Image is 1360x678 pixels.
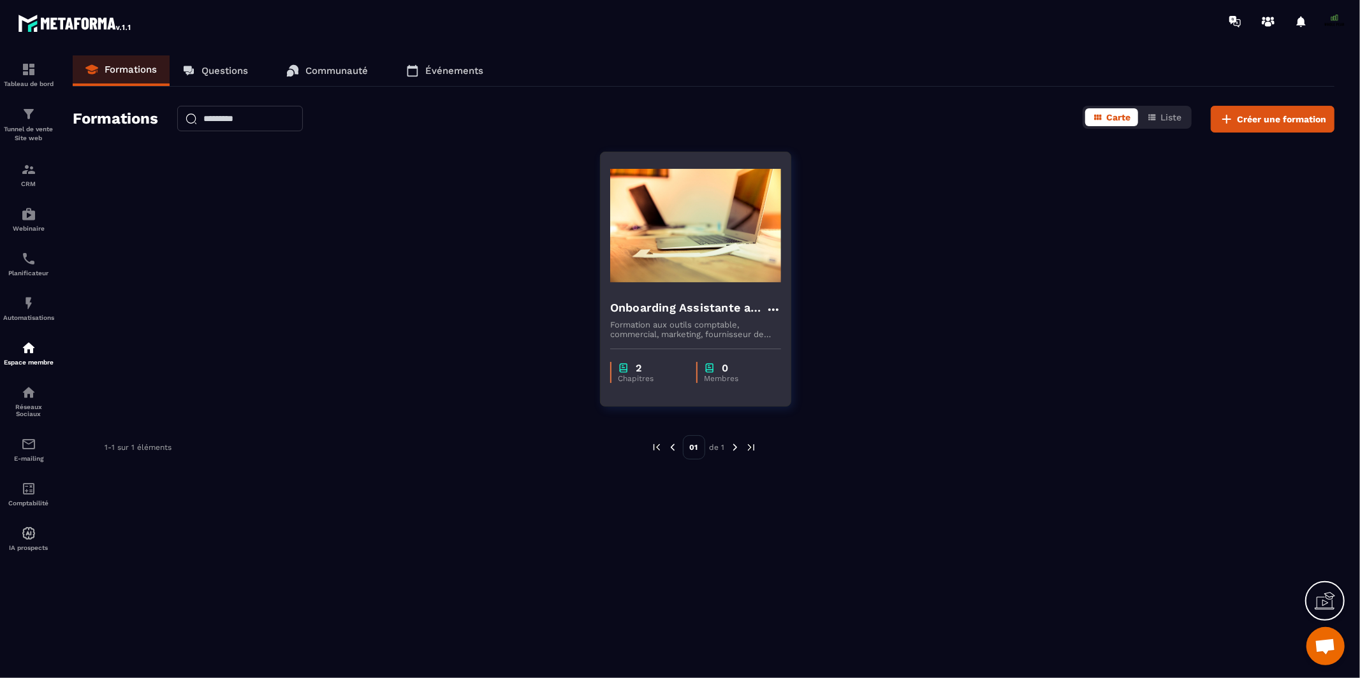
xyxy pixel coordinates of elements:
img: formation [21,106,36,122]
a: emailemailE-mailing [3,427,54,472]
p: Tunnel de vente Site web [3,125,54,143]
p: Communauté [305,65,368,76]
img: automations [21,296,36,311]
img: automations [21,526,36,541]
p: Chapitres [618,374,684,383]
span: Liste [1160,112,1181,122]
a: formation-backgroundOnboarding Assistante administrative et commercialeFormation aux outils compt... [600,152,807,422]
button: Créer une formation [1211,106,1334,133]
p: Comptabilité [3,500,54,507]
p: Tableau de bord [3,80,54,87]
a: Événements [393,55,496,86]
img: email [21,436,36,452]
a: Communauté [274,55,381,86]
p: Planificateur [3,270,54,277]
button: Carte [1085,108,1138,126]
a: Questions [170,55,261,86]
img: chapter [618,362,629,374]
img: prev [667,442,678,453]
a: Ouvrir le chat [1306,627,1345,665]
span: Carte [1106,112,1130,122]
img: prev [651,442,662,453]
a: automationsautomationsAutomatisations [3,286,54,331]
a: formationformationTunnel de vente Site web [3,97,54,152]
p: 0 [722,362,728,374]
img: chapter [704,362,715,374]
span: Créer une formation [1237,113,1326,126]
p: IA prospects [3,544,54,551]
a: formationformationTableau de bord [3,52,54,97]
img: next [745,442,757,453]
img: accountant [21,481,36,496]
p: Événements [425,65,483,76]
p: CRM [3,180,54,187]
p: Formations [105,64,157,75]
img: automations [21,206,36,222]
p: 1-1 sur 1 éléments [105,443,172,452]
p: Webinaire [3,225,54,232]
button: Liste [1139,108,1189,126]
a: automationsautomationsEspace membre [3,331,54,375]
h2: Formations [73,106,158,133]
a: automationsautomationsWebinaire [3,197,54,242]
a: Formations [73,55,170,86]
p: Réseaux Sociaux [3,403,54,417]
a: social-networksocial-networkRéseaux Sociaux [3,375,54,427]
a: formationformationCRM [3,152,54,197]
img: automations [21,340,36,356]
img: formation-background [610,162,781,289]
p: de 1 [710,442,725,452]
img: formation [21,162,36,177]
img: formation [21,62,36,77]
img: next [729,442,741,453]
a: schedulerschedulerPlanificateur [3,242,54,286]
p: E-mailing [3,455,54,462]
img: social-network [21,385,36,400]
p: Membres [704,374,768,383]
a: accountantaccountantComptabilité [3,472,54,516]
p: Automatisations [3,314,54,321]
p: 2 [636,362,641,374]
h4: Onboarding Assistante administrative et commerciale [610,299,766,317]
p: 01 [683,435,705,459]
img: logo [18,11,133,34]
p: Formation aux outils comptable, commercial, marketing, fournisseur de production patrimoniaux [610,320,781,339]
p: Questions [201,65,248,76]
img: scheduler [21,251,36,266]
p: Espace membre [3,359,54,366]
